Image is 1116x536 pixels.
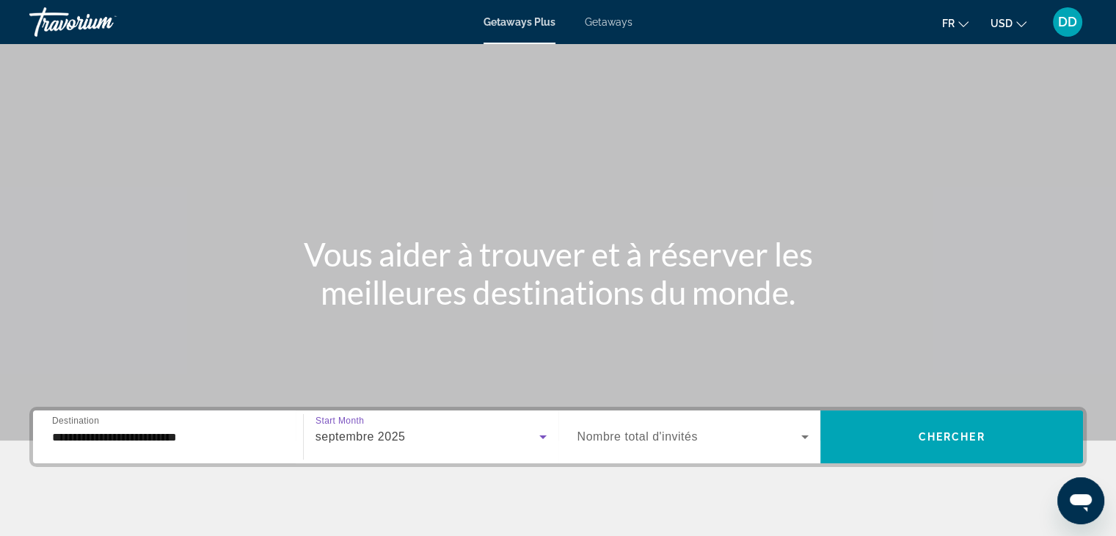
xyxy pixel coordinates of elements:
h1: Vous aider à trouver et à réserver les meilleures destinations du monde. [283,235,834,311]
span: fr [942,18,955,29]
a: Travorium [29,3,176,41]
button: User Menu [1048,7,1087,37]
a: Getaways [585,16,632,28]
iframe: Bouton de lancement de la fenêtre de messagerie [1057,477,1104,524]
span: Destination [52,416,99,425]
button: Change language [942,12,969,34]
span: DD [1058,15,1077,29]
span: septembre 2025 [316,430,406,443]
span: Start Month [316,416,364,426]
button: Chercher [820,410,1083,463]
button: Change currency [991,12,1026,34]
a: Getaways Plus [484,16,555,28]
span: Nombre total d'invités [577,430,698,443]
span: Chercher [919,431,985,443]
div: Search widget [33,410,1083,463]
span: USD [991,18,1013,29]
